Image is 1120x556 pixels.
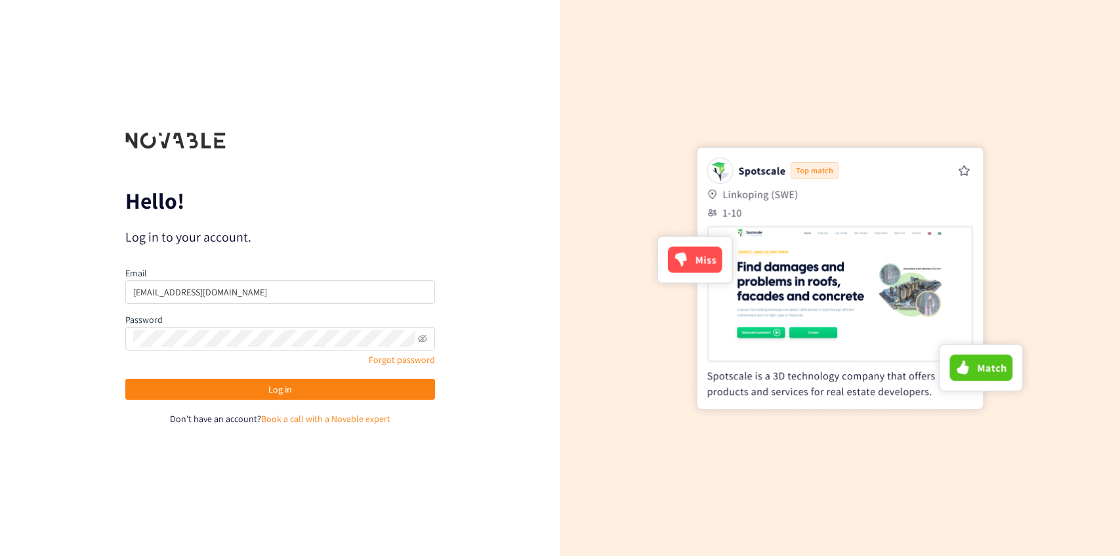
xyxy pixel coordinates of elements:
span: Log in [268,382,292,396]
span: Don't have an account? [170,413,261,425]
label: Password [125,314,163,326]
button: Log in [125,379,435,400]
p: Log in to your account. [125,228,435,246]
label: Email [125,267,147,279]
span: eye-invisible [418,334,427,343]
a: Book a call with a Novable expert [261,413,390,425]
a: Forgot password [369,354,435,366]
p: Hello! [125,190,435,211]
